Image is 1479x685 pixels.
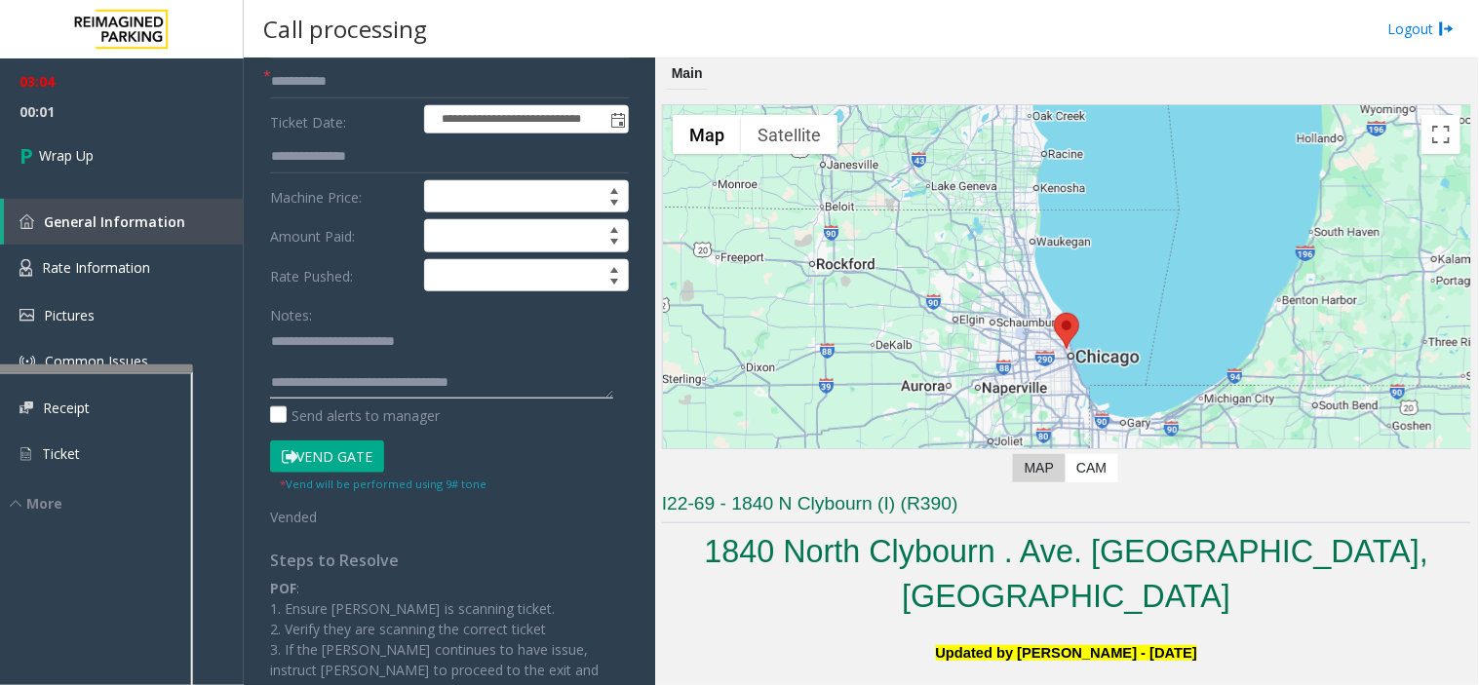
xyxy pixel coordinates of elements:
div: 1840 North Clybourn Avenue, Chicago, IL [1054,313,1079,349]
label: Ticket Date: [265,105,419,134]
small: Vend will be performed using 9# tone [280,476,487,491]
span: Decrease value [601,276,628,291]
a: General Information [4,199,244,245]
span: Pictures [44,306,95,324]
span: Rate Information [42,258,150,277]
span: Vended [270,508,317,526]
img: 'icon' [19,214,34,229]
label: Rate Pushed: [265,259,419,292]
span: Toggle popup [606,106,628,133]
button: Toggle fullscreen view [1421,115,1460,154]
b: POF [270,579,296,597]
span: Decrease value [601,236,628,251]
img: 'icon' [19,309,34,322]
label: CAM [1065,454,1118,482]
h4: Steps to Resolve [270,552,629,570]
p: 1. Ensure [PERSON_NAME] is scanning ticket. [270,598,629,619]
a: Logout [1388,19,1455,39]
span: Common Issues [45,352,148,370]
a: 1840 North Clybourn . Ave. [GEOGRAPHIC_DATA], [GEOGRAPHIC_DATA] [705,534,1429,613]
button: Vend Gate [270,440,384,474]
span: pdated by [PERSON_NAME] - [DATE] [946,645,1197,661]
span: Increase value [601,181,628,197]
h3: I22-69 - 1840 N Clybourn (I) (R390) [662,491,1471,523]
label: Map [1013,454,1066,482]
img: 'icon' [19,259,32,277]
span: U [936,645,947,661]
span: Decrease value [601,197,628,212]
img: logout [1439,19,1455,39]
h3: Call processing [253,5,437,53]
span: Wrap Up [39,145,94,166]
span: Increase value [601,220,628,236]
label: Machine Price: [265,180,419,213]
div: Main [667,58,708,90]
img: 'icon' [19,354,35,369]
button: Show satellite imagery [741,115,837,154]
label: Amount Paid: [265,219,419,252]
button: Show street map [673,115,741,154]
p: 2. Verify they are scanning the correct ticket [270,619,629,639]
span: General Information [44,212,185,231]
p: : [270,578,629,598]
label: Notes: [270,298,312,325]
span: Increase value [601,260,628,276]
label: Send alerts to manager [270,405,440,426]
